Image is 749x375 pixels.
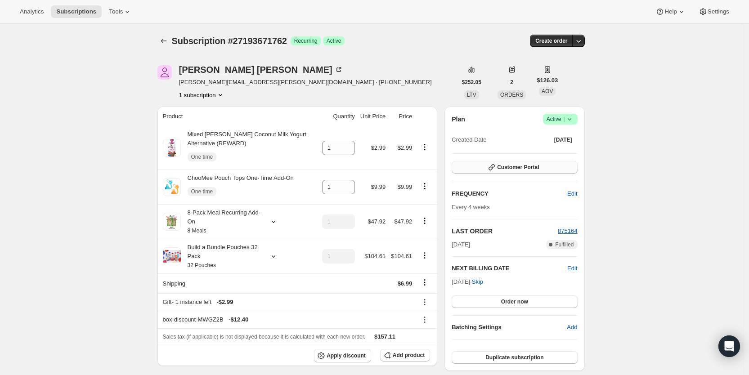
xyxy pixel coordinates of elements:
button: [DATE] [549,134,578,146]
span: One time [191,153,213,161]
span: $2.99 [398,144,413,151]
button: Create order [530,35,573,47]
div: box-discount-MWGZ2B [163,315,413,324]
span: Apply discount [327,352,366,359]
span: - $12.40 [229,315,248,324]
button: Analytics [14,5,49,18]
span: Active [547,115,574,124]
span: Customer Portal [497,164,539,171]
span: Add product [393,352,425,359]
th: Unit Price [358,107,388,126]
span: Add [567,323,577,332]
span: ORDERS [500,92,523,98]
div: Open Intercom Messenger [718,335,740,357]
th: Product [157,107,319,126]
div: ChooMee Pouch Tops One-Time Add-On [181,174,294,201]
button: Subscriptions [51,5,102,18]
button: Settings [693,5,735,18]
span: Subscription #27193671762 [172,36,287,46]
span: Katherine Eadens [157,65,172,80]
span: Fulfilled [555,241,574,248]
button: Duplicate subscription [452,351,577,364]
span: $252.05 [462,79,481,86]
span: $157.11 [374,333,395,340]
span: Edit [567,189,577,198]
th: Shipping [157,273,319,293]
button: Tools [103,5,137,18]
button: Apply discount [314,349,371,362]
span: Subscriptions [56,8,96,15]
button: Help [650,5,691,18]
img: product img [163,178,181,196]
img: product img [164,213,179,231]
button: Add [561,320,583,335]
span: Tools [109,8,123,15]
button: Order now [452,295,577,308]
span: Skip [472,277,483,286]
button: Shipping actions [417,277,432,287]
h6: Batching Settings [452,323,567,332]
button: Product actions [417,181,432,191]
span: - $2.99 [217,298,233,307]
span: $6.99 [398,280,413,287]
span: $104.61 [364,253,386,259]
span: Help [664,8,677,15]
span: $104.61 [391,253,412,259]
span: [DATE] · [452,278,483,285]
span: Active [327,37,341,45]
span: 2 [510,79,513,86]
span: Every 4 weeks [452,204,490,210]
div: 8-Pack Meal Recurring Add-On [181,208,262,235]
small: 8 Meals [188,228,206,234]
span: $47.92 [368,218,386,225]
button: Edit [567,264,577,273]
span: Settings [708,8,729,15]
span: LTV [467,92,476,98]
span: AOV [542,88,553,94]
span: Created Date [452,135,486,144]
button: Product actions [417,250,432,260]
span: $9.99 [398,183,413,190]
th: Price [388,107,415,126]
span: Analytics [20,8,44,15]
div: [PERSON_NAME] [PERSON_NAME] [179,65,343,74]
button: Add product [380,349,430,362]
span: [PERSON_NAME][EMAIL_ADDRESS][PERSON_NAME][DOMAIN_NAME] · [PHONE_NUMBER] [179,78,432,87]
span: $126.03 [537,76,558,85]
span: | [563,116,565,123]
span: One time [191,188,213,195]
div: Build a Bundle Pouches 32 Pack [181,243,262,270]
button: Customer Portal [452,161,577,174]
h2: LAST ORDER [452,227,558,236]
button: Subscriptions [157,35,170,47]
th: Quantity [319,107,358,126]
span: Sales tax (if applicable) is not displayed because it is calculated with each new order. [163,334,366,340]
span: Create order [535,37,567,45]
span: Recurring [294,37,318,45]
button: $252.05 [457,76,487,89]
button: Skip [466,275,489,289]
span: Duplicate subscription [485,354,543,361]
span: $47.92 [394,218,412,225]
div: Mixed [PERSON_NAME] Coconut Milk Yogurt Alternative (REWARD) [181,130,317,166]
h2: FREQUENCY [452,189,567,198]
button: Product actions [179,90,225,99]
a: 875164 [558,228,577,234]
h2: Plan [452,115,465,124]
h2: NEXT BILLING DATE [452,264,567,273]
span: $2.99 [371,144,386,151]
img: product img [163,139,181,157]
button: Product actions [417,142,432,152]
button: Edit [562,187,583,201]
span: $9.99 [371,183,386,190]
button: 875164 [558,227,577,236]
small: 32 Pouches [188,262,216,268]
span: [DATE] [554,136,572,143]
button: 2 [505,76,519,89]
div: Gift - 1 instance left [163,298,413,307]
button: Product actions [417,216,432,226]
span: Order now [501,298,528,305]
span: [DATE] [452,240,470,249]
